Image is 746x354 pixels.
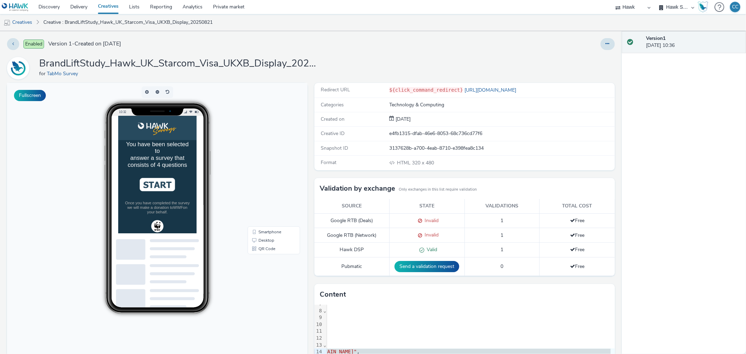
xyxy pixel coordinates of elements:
[464,199,540,213] th: Validations
[216,314,615,321] div: : (--brand);
[323,308,327,313] span: Fold line
[47,70,81,77] a: TabMo Survey
[570,263,584,270] span: Free
[314,228,390,243] td: Google RTB (Network)
[314,199,390,213] th: Source
[570,246,584,253] span: Free
[79,128,93,134] span: WWF
[314,307,323,314] div: 8
[463,87,519,93] a: [URL][DOMAIN_NAME]
[698,1,708,13] img: Hawk Academy
[251,164,268,168] span: QR Code
[424,246,437,253] span: Valid
[321,159,336,166] span: Format
[8,36,104,75] div: You have been selected to answer a survey that consists of 4 questions
[500,217,503,224] span: 1
[314,314,323,321] div: 9
[23,40,44,49] span: Enabled
[732,2,738,12] div: CC
[321,86,350,93] span: Redirect URL
[40,14,216,31] a: Creative : BrandLiftStudy_Hawk_UK_Starcom_Visa_UKXB_Display_20250821
[500,246,503,253] span: 1
[242,162,292,170] li: QR Code
[112,27,119,31] span: 10:32
[422,217,439,224] span: Invalid
[251,147,274,151] span: Smartphone
[3,19,10,26] img: mobile
[8,58,28,78] img: TabMo Survey
[389,87,463,93] code: ${click_command_redirect}
[389,199,464,213] th: State
[251,155,267,160] span: Desktop
[2,3,29,12] img: undefined Logo
[7,65,32,71] a: TabMo Survey
[320,289,346,300] h3: Content
[321,101,344,108] span: Categories
[216,342,615,349] div: = {
[399,187,477,192] small: Only exchanges in this list require validation
[216,335,615,342] div: <script>
[396,160,434,166] span: 320 x 480
[314,321,323,328] div: 10
[389,130,614,137] div: e4fb1315-dfab-46e6-8053-68c736cd77f6
[314,328,323,335] div: 11
[422,232,439,238] span: Invalid
[39,70,47,77] span: for
[540,199,615,213] th: Total cost
[389,145,614,152] div: 3137628b-a700-4eab-8710-e398fea8c134
[500,263,503,270] span: 0
[500,232,503,239] span: 1
[323,342,327,348] span: Fold line
[321,116,344,122] span: Created on
[321,145,348,151] span: Snapshot ID
[8,122,104,141] div: Once you have completed the survey we will make a donation to on your behalf.
[394,116,411,123] div: Creation 21 August 2025, 10:36
[216,328,615,335] div: <
[216,307,615,314] div: .text-brand-color {
[314,257,390,276] td: Pubmatic
[320,183,395,194] h3: Validation by exchange
[314,213,390,228] td: Google RTB (Deals)
[314,335,323,342] div: 12
[394,116,411,122] span: [DATE]
[314,243,390,257] td: Hawk DSP
[216,321,615,328] div: }
[242,145,292,153] li: Smartphone
[698,1,711,13] a: Hawk Academy
[242,153,292,162] li: Desktop
[389,101,614,108] div: Technology & Computing
[321,130,344,137] span: Creative ID
[570,217,584,224] span: Free
[646,35,740,49] div: [DATE] 10:36
[646,35,666,42] strong: Version 1
[14,90,46,101] button: Fullscreen
[48,40,121,48] span: Version 1 - Created on [DATE]
[397,160,412,166] span: HTML
[570,232,584,239] span: Free
[39,57,319,70] h1: BrandLiftStudy_Hawk_UK_Starcom_Visa_UKXB_Display_20250821
[395,261,459,272] button: Send a validation request
[314,342,323,349] div: 13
